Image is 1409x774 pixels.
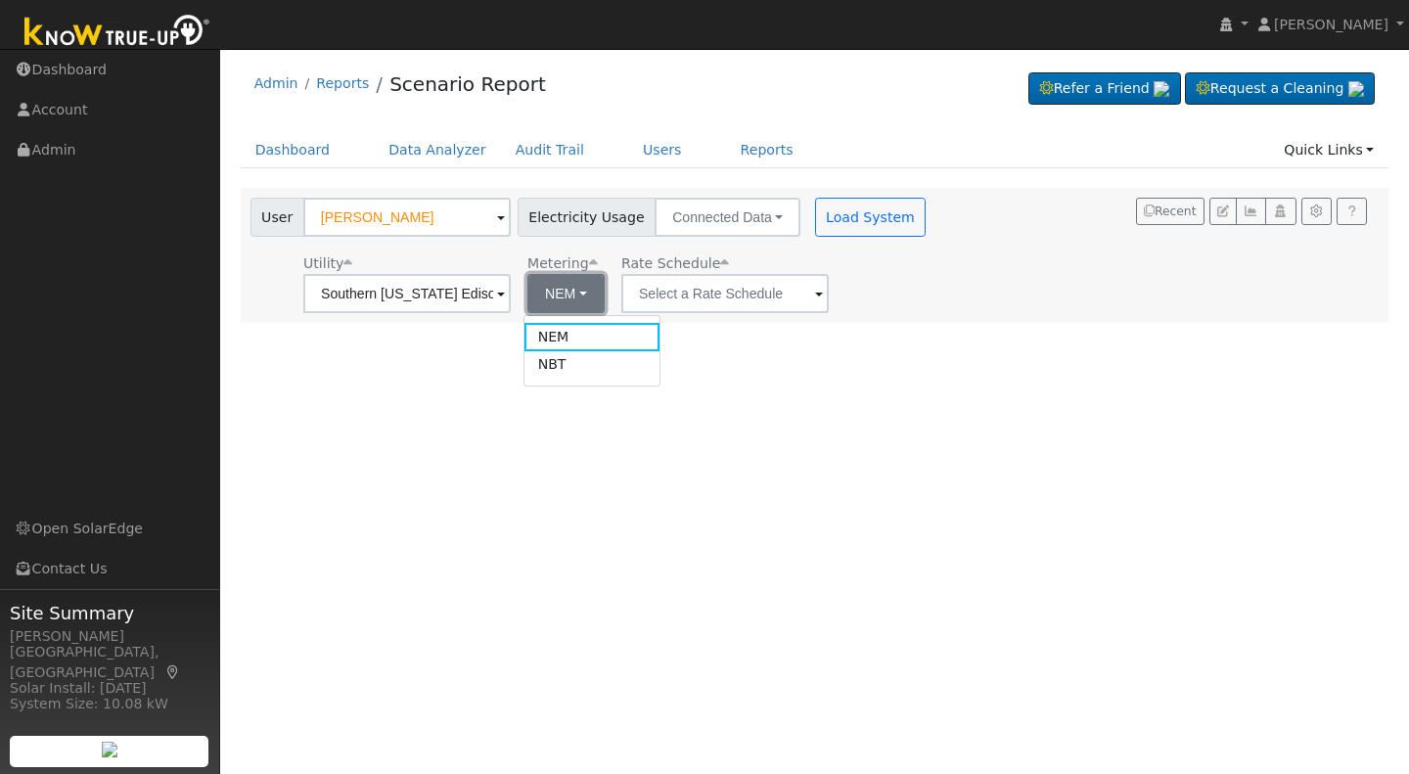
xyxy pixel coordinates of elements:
[10,626,209,647] div: [PERSON_NAME]
[1236,198,1266,225] button: Multi-Series Graph
[1269,132,1388,168] a: Quick Links
[10,694,209,714] div: System Size: 10.08 kW
[518,198,656,237] span: Electricity Usage
[527,253,605,274] div: Metering
[10,678,209,699] div: Solar Install: [DATE]
[250,198,304,237] span: User
[1136,198,1204,225] button: Recent
[628,132,697,168] a: Users
[316,75,369,91] a: Reports
[15,11,220,55] img: Know True-Up
[726,132,808,168] a: Reports
[241,132,345,168] a: Dashboard
[389,72,546,96] a: Scenario Report
[1209,198,1237,225] button: Edit User
[303,274,511,313] input: Select a Utility
[1301,198,1332,225] button: Settings
[1337,198,1367,225] a: Help Link
[1185,72,1375,106] a: Request a Cleaning
[164,664,182,680] a: Map
[1154,81,1169,97] img: retrieve
[102,742,117,757] img: retrieve
[1348,81,1364,97] img: retrieve
[655,198,800,237] button: Connected Data
[254,75,298,91] a: Admin
[374,132,501,168] a: Data Analyzer
[524,351,660,379] a: NBT
[527,274,605,313] button: NEM
[10,600,209,626] span: Site Summary
[10,642,209,683] div: [GEOGRAPHIC_DATA], [GEOGRAPHIC_DATA]
[621,255,729,271] span: Alias: None
[1028,72,1181,106] a: Refer a Friend
[501,132,599,168] a: Audit Trail
[815,198,927,237] button: Load System
[303,198,511,237] input: Select a User
[524,323,660,350] a: NEM
[303,253,511,274] div: Utility
[1274,17,1388,32] span: [PERSON_NAME]
[621,274,829,313] input: Select a Rate Schedule
[1265,198,1295,225] button: Login As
